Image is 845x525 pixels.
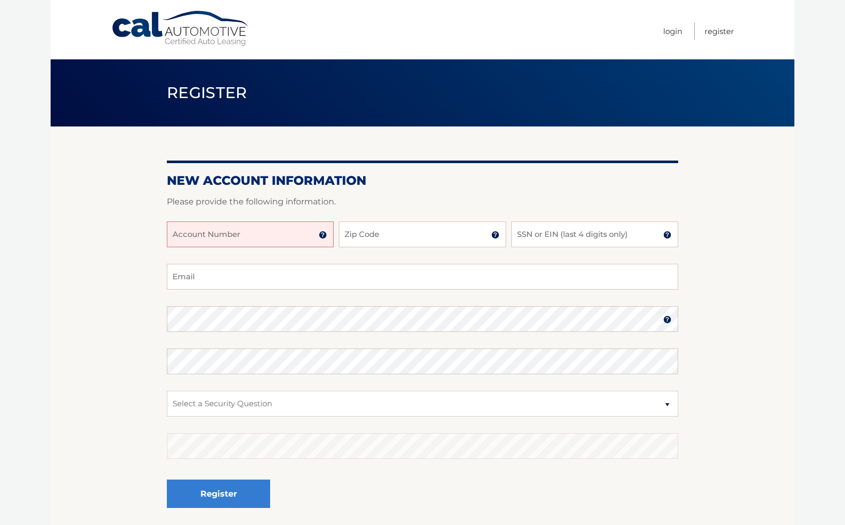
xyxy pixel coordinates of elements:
img: tooltip.svg [319,231,327,239]
img: tooltip.svg [491,231,499,239]
img: tooltip.svg [663,315,671,324]
input: Zip Code [339,221,506,247]
input: Account Number [167,221,334,247]
p: Please provide the following information. [167,195,678,209]
img: tooltip.svg [663,231,671,239]
a: Cal Automotive [111,10,251,47]
span: Register [167,83,247,102]
input: SSN or EIN (last 4 digits only) [511,221,678,247]
a: Login [663,23,682,40]
button: Register [167,480,270,508]
h2: New Account Information [167,173,678,188]
input: Email [167,264,678,290]
a: Register [705,23,734,40]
